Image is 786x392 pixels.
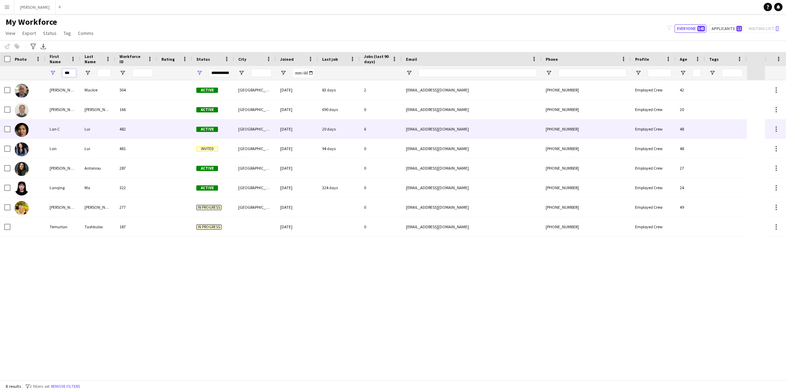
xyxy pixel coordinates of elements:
button: Applicants11 [709,24,743,33]
div: Employed Crew [631,139,676,158]
span: Active [196,185,218,191]
div: [GEOGRAPHIC_DATA] [234,158,276,178]
input: Last Name Filter Input [97,69,111,77]
div: [PHONE_NUMBER] [541,80,631,99]
div: 166 [115,100,157,119]
button: Everyone545 [675,24,706,33]
div: 0 [360,217,402,236]
div: [PERSON_NAME] [45,158,80,178]
div: 482 [115,119,157,139]
button: Open Filter Menu [546,70,552,76]
button: Open Filter Menu [238,70,245,76]
span: Jobs (last 90 days) [364,54,389,64]
div: 277 [115,198,157,217]
div: Ma [80,178,115,197]
span: Status [196,57,210,62]
div: [DATE] [276,158,318,178]
img: Dylan Miranda [15,103,29,117]
span: View [6,30,15,36]
div: [DATE] [276,217,318,236]
span: Comms [78,30,94,36]
span: Last Name [85,54,103,64]
div: 324 days [318,178,360,197]
div: 0 [360,178,402,197]
span: In progress [196,205,221,210]
div: 0 [360,139,402,158]
div: [PERSON_NAME] [45,198,80,217]
button: Open Filter Menu [196,70,203,76]
div: Antoniou [80,158,115,178]
span: Photo [15,57,27,62]
div: [PHONE_NUMBER] [541,119,631,139]
div: 690 days [318,100,360,119]
button: Open Filter Menu [406,70,412,76]
div: 49 [676,198,705,217]
input: Joined Filter Input [293,69,314,77]
div: 42 [676,80,705,99]
div: Employed Crew [631,100,676,119]
div: [EMAIL_ADDRESS][DOMAIN_NAME] [402,158,541,178]
div: Tashkulov [80,217,115,236]
img: Lana Antoniou [15,162,29,176]
button: Open Filter Menu [280,70,286,76]
div: Employed Crew [631,158,676,178]
span: 545 [697,26,705,31]
span: My Workforce [6,17,57,27]
input: First Name Filter Input [62,69,76,77]
input: Tags Filter Input [722,69,743,77]
button: Remove filters [50,383,81,390]
input: Workforce ID Filter Input [132,69,153,77]
span: In progress [196,224,221,230]
div: [DATE] [276,80,318,99]
div: [EMAIL_ADDRESS][DOMAIN_NAME] [402,119,541,139]
img: Lan Lui [15,142,29,156]
div: [PERSON_NAME] [45,80,80,99]
div: [EMAIL_ADDRESS][DOMAIN_NAME] [402,100,541,119]
span: Active [196,166,218,171]
div: [DATE] [276,198,318,217]
div: [GEOGRAPHIC_DATA] [234,139,276,158]
div: 48 [676,139,705,158]
a: View [3,29,18,38]
span: Age [680,57,687,62]
div: [PHONE_NUMBER] [541,198,631,217]
div: Employed Crew [631,80,676,99]
div: [GEOGRAPHIC_DATA] [234,80,276,99]
div: 0 [360,158,402,178]
span: Tags [709,57,719,62]
span: 11 [736,26,742,31]
button: Open Filter Menu [50,70,56,76]
span: First Name [50,54,68,64]
button: Open Filter Menu [709,70,715,76]
div: [EMAIL_ADDRESS][DOMAIN_NAME] [402,139,541,158]
div: Employed Crew [631,119,676,139]
app-action-btn: Export XLSX [39,42,48,51]
span: Active [196,107,218,112]
div: 504 [115,80,157,99]
img: Alan Mackie [15,84,29,98]
div: 27 [676,158,705,178]
div: [PERSON_NAME] [45,100,80,119]
img: Melanie Ankcorn [15,201,29,215]
span: Export [22,30,36,36]
div: 83 days [318,80,360,99]
div: [GEOGRAPHIC_DATA] [234,100,276,119]
button: Open Filter Menu [635,70,641,76]
div: [EMAIL_ADDRESS][DOMAIN_NAME] [402,217,541,236]
div: 0 [360,198,402,217]
button: [PERSON_NAME] [14,0,56,14]
span: Invited [196,146,218,151]
div: [DATE] [276,139,318,158]
span: City [238,57,246,62]
span: Rating [161,57,175,62]
input: Email Filter Input [419,69,537,77]
span: Profile [635,57,649,62]
div: [DATE] [276,119,318,139]
input: City Filter Input [251,69,272,77]
div: Lanqing [45,178,80,197]
a: Comms [75,29,96,38]
div: [PHONE_NUMBER] [541,100,631,119]
div: 48 [676,119,705,139]
img: Lan C Lui [15,123,29,137]
button: Open Filter Menu [680,70,686,76]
